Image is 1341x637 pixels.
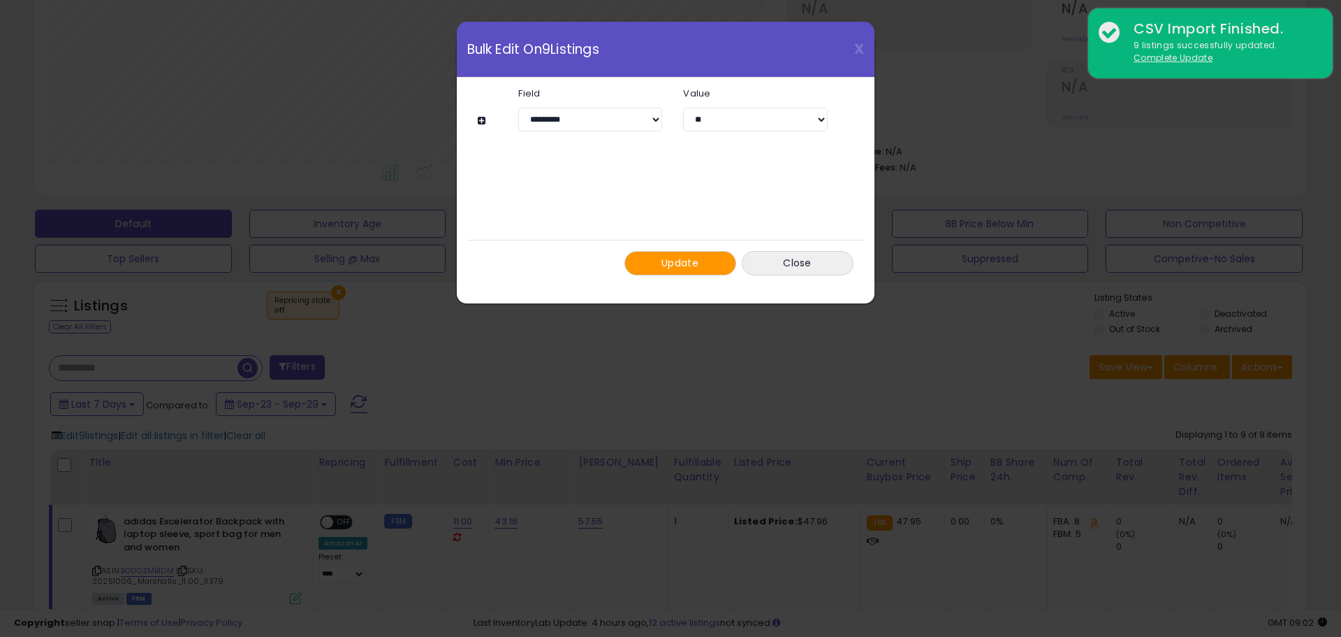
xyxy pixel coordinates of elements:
[1123,39,1322,65] div: 9 listings successfully updated.
[661,256,698,270] span: Update
[508,89,673,98] label: Field
[673,89,837,98] label: Value
[467,43,599,56] span: Bulk Edit On 9 Listings
[854,39,864,59] span: X
[742,251,853,275] button: Close
[1123,19,1322,39] div: CSV Import Finished.
[1134,52,1212,64] u: Complete Update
